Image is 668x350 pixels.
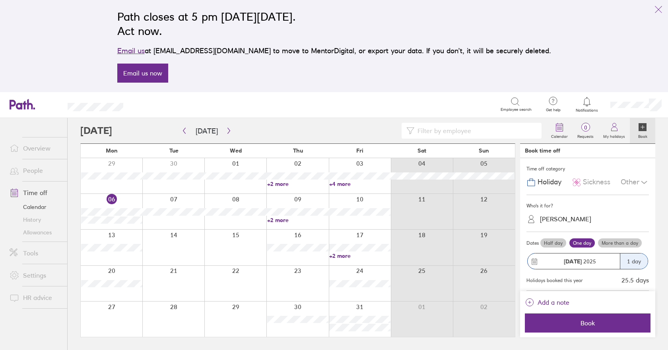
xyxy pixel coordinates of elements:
[169,147,179,154] span: Tue
[414,123,537,138] input: Filter by employee
[569,238,595,248] label: One day
[145,101,165,108] div: Search
[540,108,566,112] span: Get help
[598,118,630,143] a: My holidays
[530,319,645,327] span: Book
[526,278,583,283] div: Holidays booked this year
[573,124,598,131] span: 0
[526,240,539,246] span: Dates
[417,147,426,154] span: Sat
[620,253,648,269] div: 1 day
[540,215,591,223] div: [PERSON_NAME]
[3,245,67,261] a: Tools
[573,132,598,139] label: Requests
[3,213,67,226] a: History
[3,185,67,201] a: Time off
[574,96,600,113] a: Notifications
[598,238,642,248] label: More than a day
[106,147,118,154] span: Mon
[621,277,649,284] div: 25.5 days
[546,118,573,143] a: Calendar
[117,45,551,56] p: at [EMAIL_ADDRESS][DOMAIN_NAME] to move to MentorDigital, or export your data. If you don’t, it w...
[117,64,168,83] a: Email us now
[526,249,649,273] button: [DATE] 20251 day
[3,162,67,178] a: People
[3,201,67,213] a: Calendar
[329,252,390,259] a: +2 more
[573,118,598,143] a: 0Requests
[329,180,390,188] a: +4 more
[564,258,582,265] strong: [DATE]
[3,267,67,283] a: Settings
[525,296,569,309] button: Add a note
[117,46,145,55] a: Email us
[621,175,649,190] div: Other
[526,163,649,175] div: Time off category
[267,180,328,188] a: +2 more
[538,178,561,186] span: Holiday
[3,226,67,239] a: Allowances
[189,124,224,137] button: [DATE]
[546,132,573,139] label: Calendar
[3,140,67,156] a: Overview
[630,118,655,143] a: Book
[479,147,489,154] span: Sun
[3,290,67,306] a: HR advice
[230,147,242,154] span: Wed
[293,147,303,154] span: Thu
[525,147,560,154] div: Book time off
[501,107,532,112] span: Employee search
[525,313,651,333] button: Book
[538,296,569,309] span: Add a note
[540,238,566,248] label: Half day
[526,200,649,212] div: Who's it for?
[564,258,596,265] span: 2025
[598,132,630,139] label: My holidays
[574,108,600,113] span: Notifications
[583,178,610,186] span: Sickness
[633,132,652,139] label: Book
[267,217,328,224] a: +2 more
[356,147,363,154] span: Fri
[117,10,551,38] h2: Path closes at 5 pm [DATE][DATE]. Act now.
